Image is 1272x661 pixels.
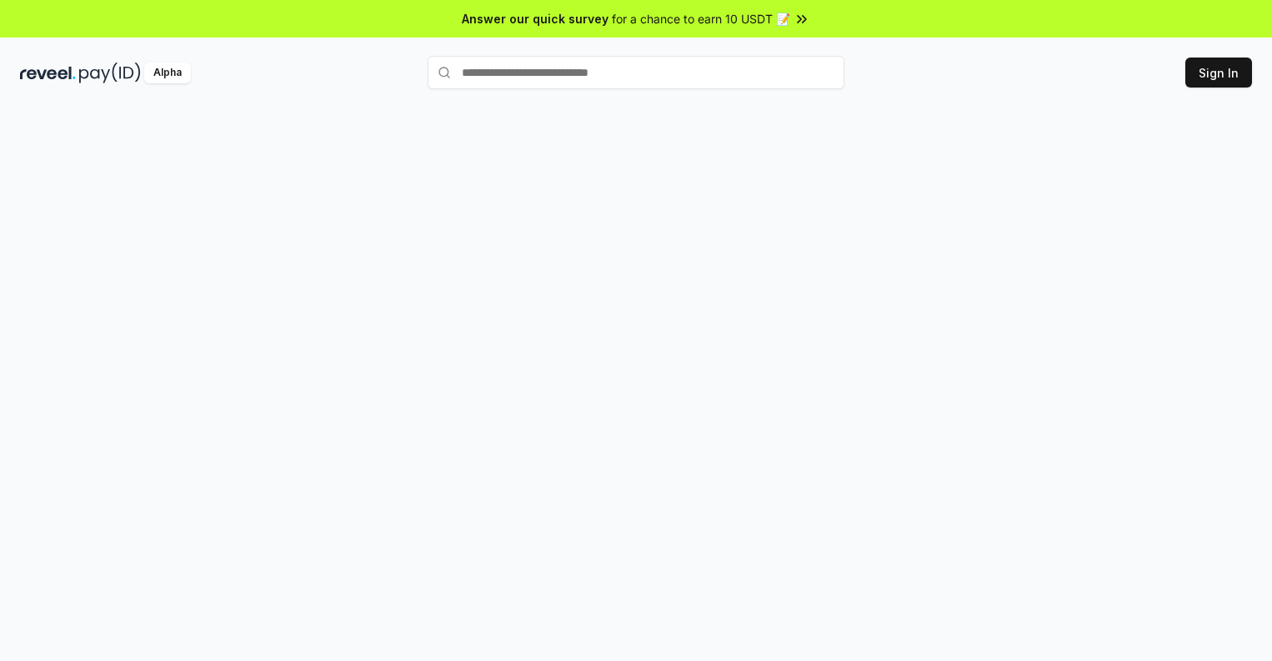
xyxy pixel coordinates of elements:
[462,10,608,28] span: Answer our quick survey
[612,10,790,28] span: for a chance to earn 10 USDT 📝
[1185,58,1252,88] button: Sign In
[144,63,191,83] div: Alpha
[20,63,76,83] img: reveel_dark
[79,63,141,83] img: pay_id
